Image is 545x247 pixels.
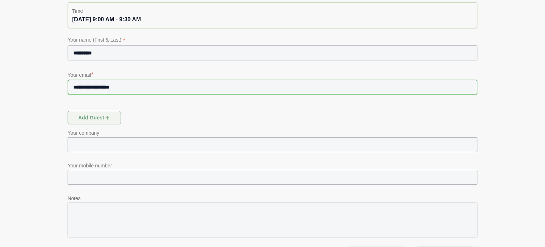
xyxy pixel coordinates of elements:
p: Your company [68,129,477,137]
p: Your email [68,70,477,80]
div: [DATE] 9:00 AM - 9:30 AM [72,15,473,24]
p: Your mobile number [68,161,477,170]
button: Add guest [68,111,121,124]
p: Notes [68,194,477,203]
p: Your name (First & Last) [68,36,477,45]
span: Add guest [78,111,111,124]
p: Time [72,7,473,15]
